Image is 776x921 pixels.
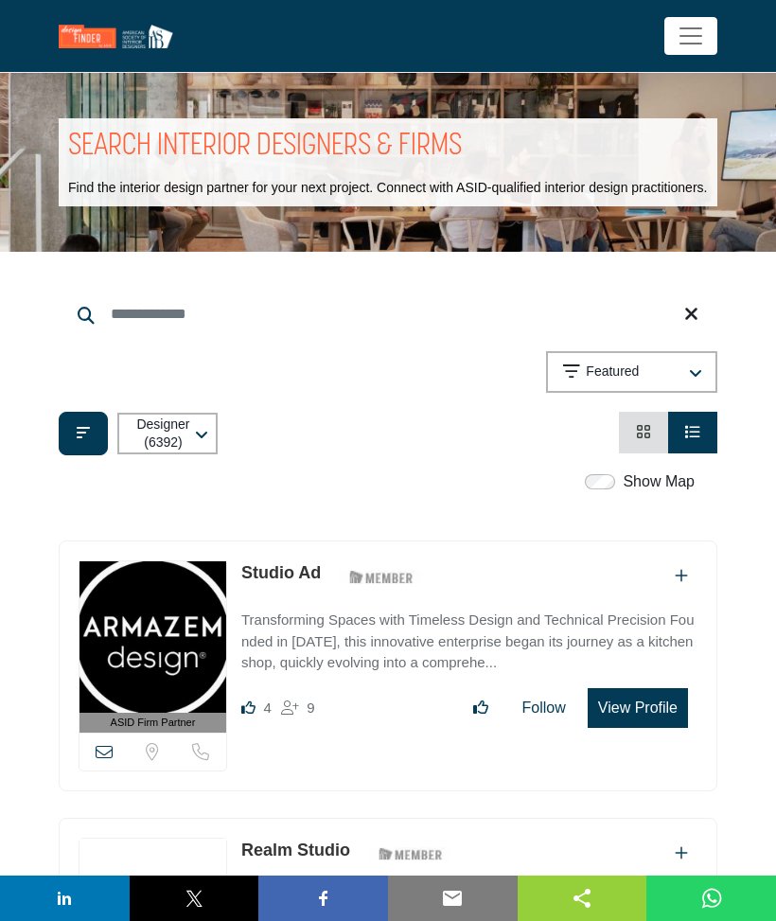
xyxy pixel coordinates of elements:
a: ASID Firm Partner [79,561,226,733]
p: Transforming Spaces with Timeless Design and Technical Precision Founded in [DATE], this innovati... [241,610,697,674]
a: View Card [636,424,651,440]
a: View List [685,424,700,440]
img: facebook sharing button [312,887,335,910]
a: Add To List [675,845,688,861]
div: Followers [281,697,315,719]
img: ASID Members Badge Icon [368,842,453,866]
input: Search Keyword [59,292,717,337]
a: Transforming Spaces with Timeless Design and Technical Precision Founded in [DATE], this innovati... [241,598,697,674]
li: Card View [619,412,668,453]
h1: SEARCH INTERIOR DESIGNERS & FIRMS [68,128,462,168]
span: 4 [263,700,271,716]
button: Like listing [461,689,501,727]
a: Add To List [675,568,688,584]
img: ASID Members Badge Icon [339,565,424,589]
p: Studio Ad [241,560,321,586]
li: List View [668,412,717,453]
a: Realm Studio [241,841,350,859]
a: Studio Ad [241,563,321,582]
img: whatsapp sharing button [700,887,723,910]
button: Filter categories [59,412,108,455]
span: 9 [307,700,314,716]
img: email sharing button [441,887,464,910]
label: Show Map [623,470,695,493]
p: Designer (6392) [134,416,192,452]
img: Site Logo [59,25,183,48]
span: ASID Firm Partner [111,715,196,731]
i: Likes [241,700,256,715]
button: Designer (6392) [117,413,218,454]
button: Toggle navigation [664,17,717,55]
button: Follow [510,689,578,727]
p: Realm Studio [241,838,350,863]
img: linkedin sharing button [53,887,76,910]
img: twitter sharing button [183,887,205,910]
img: sharethis sharing button [571,887,593,910]
img: Studio Ad [79,561,226,713]
p: Find the interior design partner for your next project. Connect with ASID-qualified interior desi... [68,179,707,198]
p: Featured [586,363,639,381]
button: View Profile [588,688,688,728]
button: Featured [546,351,717,393]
